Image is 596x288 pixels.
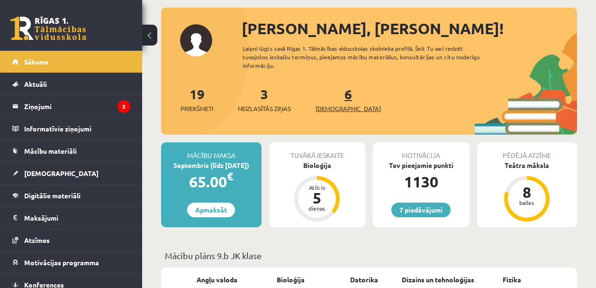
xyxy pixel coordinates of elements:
div: Mācību maksa [161,142,262,160]
div: Motivācija [373,142,470,160]
i: 3 [117,100,130,113]
a: 7 piedāvājumi [391,203,451,217]
div: 8 [513,185,541,200]
a: Apmaksāt [187,203,235,217]
a: Maksājumi [12,207,130,229]
a: 19Priekšmeti [181,85,213,113]
a: Digitālie materiāli [12,185,130,206]
a: Bioloģija Atlicis 5 dienas [269,160,366,223]
span: Digitālie materiāli [24,191,81,200]
a: Informatīvie ziņojumi [12,118,130,139]
a: Sākums [12,51,130,73]
div: Pēdējā atzīme [477,142,578,160]
legend: Informatīvie ziņojumi [24,118,130,139]
legend: Ziņojumi [24,95,130,117]
span: Aktuāli [24,80,47,88]
a: 3Neizlasītās ziņas [238,85,291,113]
span: Sākums [24,57,48,66]
div: dienas [303,205,331,211]
a: Fizika [503,275,521,285]
span: [DEMOGRAPHIC_DATA] [316,104,381,113]
a: Bioloģija [277,275,305,285]
div: [PERSON_NAME], [PERSON_NAME]! [242,17,577,40]
span: € [227,169,233,183]
a: Rīgas 1. Tālmācības vidusskola [10,17,86,40]
a: Aktuāli [12,73,130,95]
div: Teātra māksla [477,160,578,170]
span: Atzīmes [24,236,50,244]
div: Tuvākā ieskaite [269,142,366,160]
a: Motivācijas programma [12,251,130,273]
div: Atlicis [303,185,331,190]
div: Septembris (līdz [DATE]) [161,160,262,170]
legend: Maksājumi [24,207,130,229]
div: Tev pieejamie punkti [373,160,470,170]
span: [DEMOGRAPHIC_DATA] [24,169,99,177]
a: 6[DEMOGRAPHIC_DATA] [316,85,381,113]
a: Teātra māksla 8 balles [477,160,578,223]
span: Neizlasītās ziņas [238,104,291,113]
a: Datorika [350,275,378,285]
div: Laipni lūgts savā Rīgas 1. Tālmācības vidusskolas skolnieka profilā. Šeit Tu vari redzēt tuvojošo... [243,44,492,70]
p: Mācību plāns 9.b JK klase [165,249,573,262]
a: Atzīmes [12,229,130,251]
span: Mācību materiāli [24,147,77,155]
div: 5 [303,190,331,205]
div: Bioloģija [269,160,366,170]
span: Motivācijas programma [24,258,99,267]
a: [DEMOGRAPHIC_DATA] [12,162,130,184]
div: balles [513,200,541,205]
div: 1130 [373,170,470,193]
div: 65.00 [161,170,262,193]
a: Mācību materiāli [12,140,130,162]
a: Angļu valoda [197,275,237,285]
span: Priekšmeti [181,104,213,113]
a: Ziņojumi3 [12,95,130,117]
a: Dizains un tehnoloģijas [402,275,474,285]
